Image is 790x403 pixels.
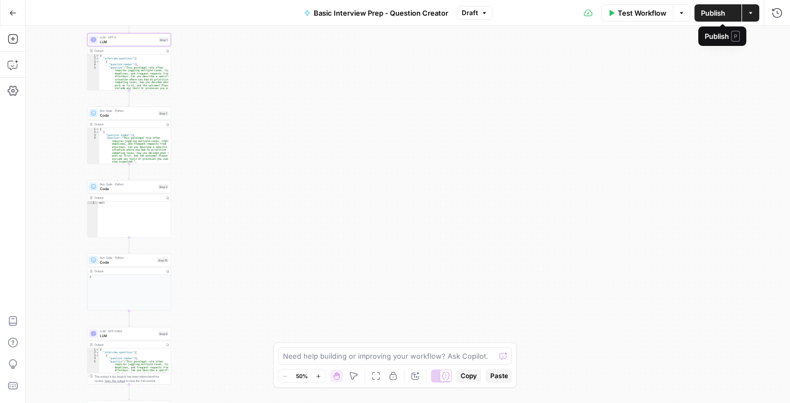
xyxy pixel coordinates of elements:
[87,57,99,61] div: 2
[158,111,168,116] div: Step 7
[314,8,448,18] span: Basic Interview Prep - Question Creator
[87,137,99,164] div: 4
[100,182,156,186] span: Run Code · Python
[87,131,99,134] div: 2
[100,333,156,338] span: LLM
[94,49,163,53] div: Output
[694,4,741,22] button: Publish
[87,107,171,164] div: Run Code · PythonCodeStep 7Output[ { "question_number":1, "question":"This paralegal role often r...
[105,379,125,382] span: Copy the output
[129,90,130,106] g: Edge from step_1 to step_7
[158,331,168,336] div: Step 8
[96,55,99,58] span: Toggle code folding, rows 1 through 14
[96,348,99,352] span: Toggle code folding, rows 1 through 14
[129,17,130,32] g: Edge from start to step_1
[96,61,99,64] span: Toggle code folding, rows 3 through 7
[298,4,455,22] button: Basic Interview Prep - Question Creator
[96,57,99,61] span: Toggle code folding, rows 2 through 13
[461,371,477,381] span: Copy
[87,180,171,238] div: Run Code · PythonCodeStep 2Outputnull
[158,184,168,189] div: Step 2
[94,342,163,347] div: Output
[87,164,99,229] div: 5
[490,371,508,381] span: Paste
[96,128,99,131] span: Toggle code folding, rows 1 through 12
[129,311,130,326] g: Edge from step_15 to step_8
[100,259,155,265] span: Code
[456,369,481,383] button: Copy
[87,354,99,358] div: 3
[159,37,168,42] div: Step 1
[96,351,99,354] span: Toggle code folding, rows 2 through 13
[94,374,168,383] div: This output is too large & has been abbreviated for review. to view the full content.
[100,39,157,44] span: LLM
[100,109,156,113] span: Run Code · Python
[87,360,99,387] div: 5
[100,35,157,39] span: LLM · GPT-5
[87,128,99,131] div: 1
[618,8,666,18] span: Test Workflow
[87,357,99,360] div: 4
[87,201,98,205] div: 1
[87,348,99,352] div: 1
[100,329,156,333] span: LLM · GPT-5 Mini
[94,122,163,126] div: Output
[94,196,163,200] div: Output
[87,275,171,279] div: 3
[87,351,99,354] div: 2
[87,33,171,91] div: LLM · GPT-5LLMStep 1Output{ "interview_questions":[ { "question_number":1, "question":"This paral...
[100,112,156,118] span: Code
[87,63,99,66] div: 4
[601,4,673,22] button: Test Workflow
[87,66,99,93] div: 5
[96,131,99,134] span: Toggle code folding, rows 2 through 6
[129,384,130,400] g: Edge from step_8 to step_11
[701,8,725,18] span: Publish
[87,61,99,64] div: 3
[87,254,171,311] div: Run Code · PythonCodeStep 15Output3
[87,327,171,385] div: LLM · GPT-5 MiniLLMStep 8Output{ "interview_questions":[ { "question_number":1, "question":"This ...
[100,256,155,260] span: Run Code · Python
[94,269,163,273] div: Output
[485,369,512,383] button: Paste
[157,258,168,263] div: Step 15
[129,237,130,253] g: Edge from step_2 to step_15
[96,354,99,358] span: Toggle code folding, rows 3 through 7
[462,8,478,18] span: Draft
[457,6,492,20] button: Draft
[296,372,308,380] span: 50%
[100,186,156,191] span: Code
[129,164,130,179] g: Edge from step_7 to step_2
[87,134,99,137] div: 3
[87,55,99,58] div: 1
